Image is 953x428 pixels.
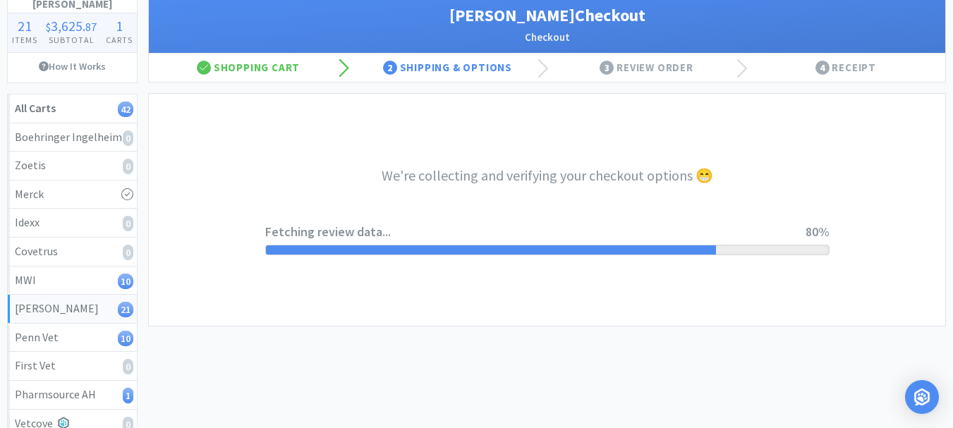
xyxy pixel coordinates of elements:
[15,271,130,290] div: MWI
[8,94,137,123] a: All Carts42
[8,324,137,353] a: Penn Vet10
[8,181,137,209] a: Merck
[15,214,130,232] div: Idexx
[15,185,130,204] div: Merck
[116,17,123,35] span: 1
[85,20,97,34] span: 87
[8,381,137,410] a: Pharmsource AH1
[8,123,137,152] a: Boehringer Ingelheim0
[123,359,133,374] i: 0
[15,386,130,404] div: Pharmsource AH
[102,33,137,47] h4: Carts
[15,128,130,147] div: Boehringer Ingelheim
[15,157,130,175] div: Zoetis
[15,243,130,261] div: Covetrus
[46,20,51,34] span: $
[118,302,133,317] i: 21
[15,300,130,318] div: [PERSON_NAME]
[905,380,939,414] div: Open Intercom Messenger
[15,357,130,375] div: First Vet
[163,29,931,46] h2: Checkout
[8,209,137,238] a: Idexx0
[118,102,133,117] i: 42
[600,61,614,75] span: 3
[348,54,547,82] div: Shipping & Options
[123,130,133,146] i: 0
[8,238,137,267] a: Covetrus0
[42,33,101,47] h4: Subtotal
[8,295,137,324] a: [PERSON_NAME]21
[8,152,137,181] a: Zoetis0
[8,267,137,295] a: MWI10
[163,2,931,29] h1: [PERSON_NAME] Checkout
[123,388,133,403] i: 1
[383,61,397,75] span: 2
[8,352,137,381] a: First Vet0
[15,101,56,115] strong: All Carts
[746,54,945,82] div: Receipt
[806,224,830,240] span: 80%
[42,19,101,33] div: .
[8,53,137,80] a: How It Works
[123,216,133,231] i: 0
[815,61,830,75] span: 4
[118,274,133,289] i: 10
[265,164,830,187] h3: We're collecting and verifying your checkout options 😁
[149,54,348,82] div: Shopping Cart
[15,329,130,347] div: Penn Vet
[265,222,806,243] span: Fetching review data...
[18,17,32,35] span: 21
[51,17,83,35] span: 3,625
[123,245,133,260] i: 0
[123,159,133,174] i: 0
[8,33,42,47] h4: Items
[118,331,133,346] i: 10
[547,54,746,82] div: Review Order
